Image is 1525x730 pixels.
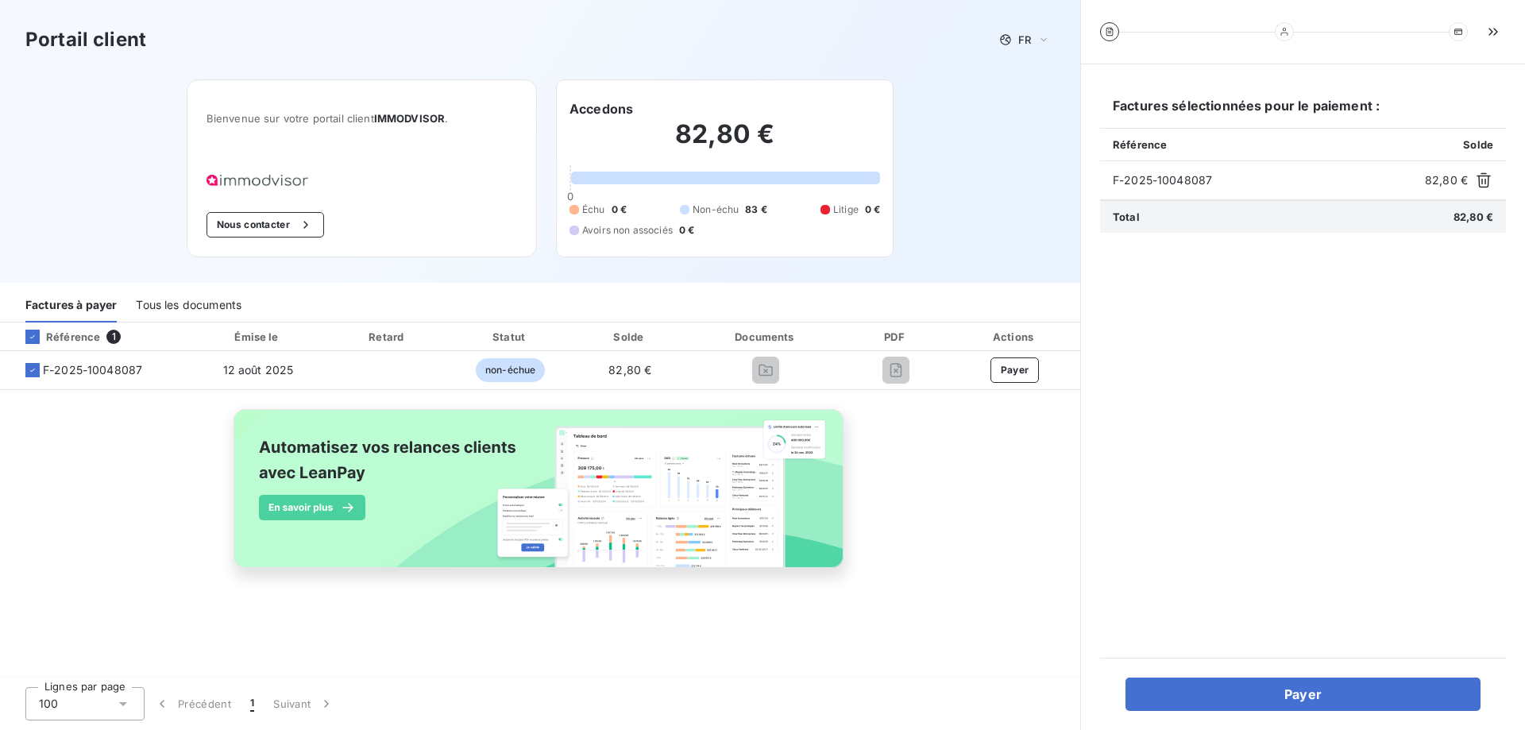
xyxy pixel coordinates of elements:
span: Échu [582,203,605,217]
span: Total [1113,211,1140,223]
h2: 82,80 € [569,118,880,166]
div: PDF [846,329,946,345]
div: Documents [693,329,840,345]
span: 83 € [745,203,767,217]
span: non-échue [476,358,545,382]
h6: Factures sélectionnées pour le paiement : [1100,96,1506,128]
button: Payer [1125,678,1481,711]
span: Avoirs non associés [582,223,673,238]
div: Factures à payer [25,289,117,323]
button: 1 [241,687,264,720]
span: Solde [1463,138,1493,151]
button: Suivant [264,687,344,720]
div: Émise le [194,329,322,345]
div: Actions [952,329,1077,345]
span: Bienvenue sur votre portail client . [207,112,517,125]
img: banner [219,400,861,595]
span: F-2025-10048087 [1113,172,1419,188]
span: 12 août 2025 [223,363,294,377]
span: IMMODVISOR [374,112,446,125]
div: Référence [13,330,100,344]
span: Référence [1113,138,1167,151]
button: Payer [990,357,1040,383]
div: Tous les documents [136,289,241,323]
span: Non-échu [693,203,739,217]
div: Statut [453,329,568,345]
span: FR [1018,33,1031,46]
span: 0 € [865,203,880,217]
span: 1 [106,330,121,344]
button: Nous contacter [207,212,324,238]
h6: Accedons [569,99,633,118]
div: Solde [574,329,686,345]
span: 1 [250,696,254,712]
span: F-2025-10048087 [43,362,142,378]
h3: Portail client [25,25,146,54]
span: 0 € [679,223,694,238]
span: 0 € [612,203,627,217]
button: Précédent [145,687,241,720]
span: 82,80 € [1454,211,1493,223]
span: 100 [39,696,58,712]
span: 82,80 € [1425,172,1468,188]
span: Litige [833,203,859,217]
div: Retard [329,329,446,345]
span: 82,80 € [608,363,651,377]
img: Company logo [207,175,308,187]
span: 0 [567,190,573,203]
